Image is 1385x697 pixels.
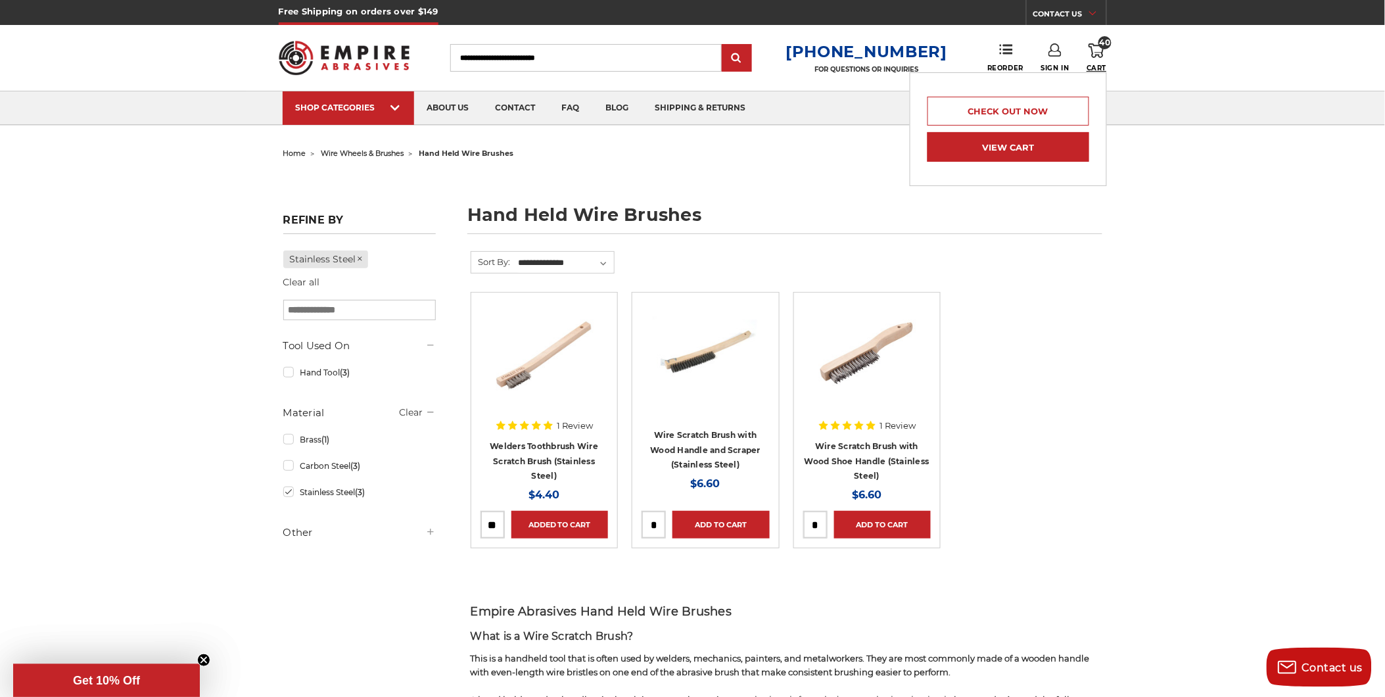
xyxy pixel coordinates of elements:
h5: Refine by [283,214,436,234]
a: Wire Scratch Brush with Wood Shoe Handle (Stainless Steel) [803,302,931,429]
span: What is a Wire Scratch Brush? [471,630,634,642]
a: Clear [399,406,423,418]
a: Wire Scratch Brush with Wood Handle and Scraper (Stainless Steel) [650,430,761,469]
a: Stainless Steel [283,251,369,268]
img: 13.5" scratch brush with scraper [653,302,758,407]
span: 1 Review [880,421,916,430]
a: faq [549,91,593,125]
img: Stainless Steel Welders Toothbrush [492,302,597,407]
span: (3) [350,461,360,471]
a: Brass [283,428,436,451]
a: 13.5" scratch brush with scraper [642,302,769,429]
a: shipping & returns [642,91,759,125]
h5: Other [283,525,436,541]
a: Welders Toothbrush Wire Scratch Brush (Stainless Steel) [490,441,598,481]
span: (3) [355,487,365,497]
a: [PHONE_NUMBER] [786,42,947,61]
span: (1) [321,435,329,445]
span: Sign In [1041,64,1069,72]
button: Close teaser [197,654,210,667]
a: Check out now [927,97,1089,126]
a: Added to Cart [511,511,608,539]
a: Hand Tool [283,361,436,384]
span: Empire Abrasives Hand Held Wire Brushes [471,604,732,619]
a: View Cart [927,132,1089,162]
p: FOR QUESTIONS OR INQUIRIES [786,65,947,74]
span: Reorder [987,64,1023,72]
select: Sort By: [517,253,615,273]
a: Stainless Steel Welders Toothbrush [481,302,608,429]
a: 40 Cart [1087,43,1106,72]
a: CONTACT US [1033,7,1106,25]
a: Add to Cart [672,511,769,539]
span: Get 10% Off [73,674,140,687]
span: (3) [340,368,350,377]
input: Submit [724,45,750,72]
a: wire wheels & brushes [321,149,404,158]
a: Clear all [283,276,320,288]
button: Contact us [1267,648,1372,687]
a: Stainless Steel [283,481,436,504]
a: Wire Scratch Brush with Wood Shoe Handle (Stainless Steel) [805,441,929,481]
h1: hand held wire brushes [467,206,1102,234]
span: $6.60 [691,477,720,490]
span: Contact us [1302,661,1363,674]
h5: Tool Used On [283,338,436,354]
a: blog [593,91,642,125]
a: Add to Cart [834,511,931,539]
h5: Material [283,405,436,421]
label: Sort By: [471,252,511,272]
span: hand held wire brushes [419,149,514,158]
span: 1 Review [557,421,594,430]
a: contact [482,91,549,125]
span: Cart [1087,64,1106,72]
span: $4.40 [528,489,559,501]
img: Wire Scratch Brush with Wood Shoe Handle (Stainless Steel) [814,302,920,407]
span: 40 [1098,36,1112,49]
a: Carbon Steel [283,454,436,477]
a: Reorder [987,43,1023,72]
div: Get 10% OffClose teaser [13,664,200,697]
div: SHOP CATEGORIES [296,103,401,112]
span: This is a handheld tool that is often used by welders, mechanics, painters, and metalworkers. The... [471,653,1090,677]
img: Empire Abrasives [279,32,410,84]
span: $6.60 [852,489,881,501]
a: home [283,149,306,158]
a: about us [414,91,482,125]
